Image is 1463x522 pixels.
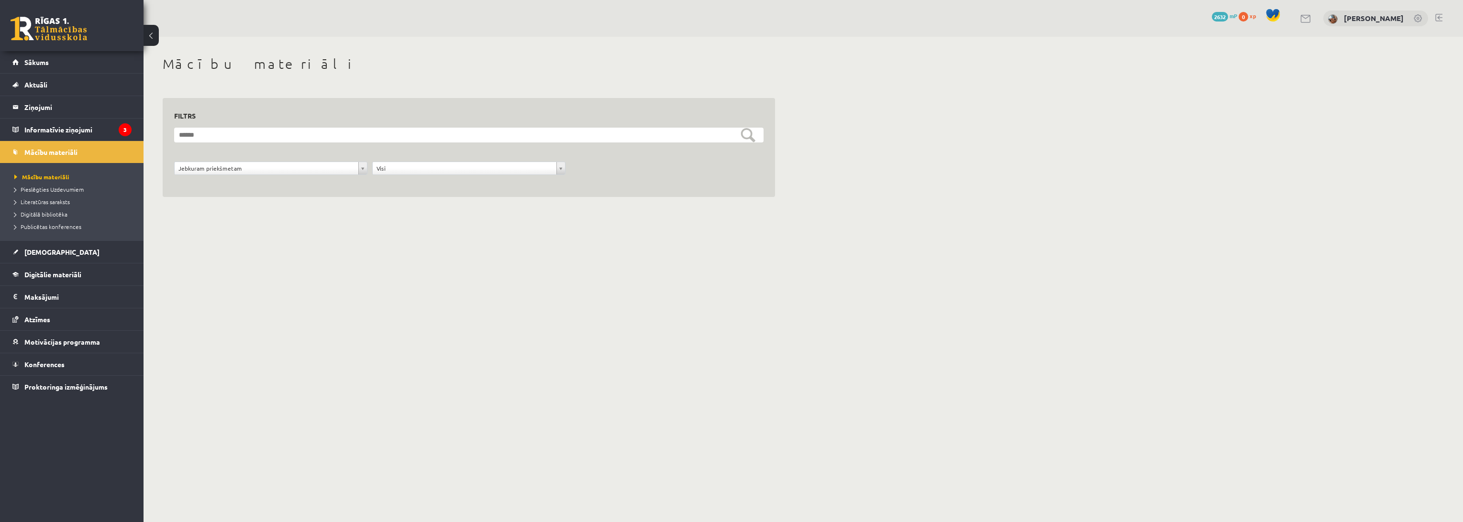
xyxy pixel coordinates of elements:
span: Mācību materiāli [14,173,69,181]
a: Pieslēgties Uzdevumiem [14,185,134,194]
span: Aktuāli [24,80,47,89]
i: 3 [119,123,132,136]
span: mP [1230,12,1237,20]
span: 2632 [1212,12,1228,22]
span: Motivācijas programma [24,337,100,346]
legend: Informatīvie ziņojumi [24,119,132,141]
a: [DEMOGRAPHIC_DATA] [12,241,132,263]
a: Sākums [12,51,132,73]
span: Digitālie materiāli [24,270,81,279]
a: Konferences [12,353,132,375]
span: Pieslēgties Uzdevumiem [14,185,84,193]
a: Digitālie materiāli [12,263,132,285]
span: [DEMOGRAPHIC_DATA] [24,248,100,256]
span: Digitālā bibliotēka [14,210,67,218]
a: Mācību materiāli [12,141,132,163]
span: Mācību materiāli [24,148,78,156]
h3: Filtrs [174,109,752,122]
a: Rīgas 1. Tālmācības vidusskola [11,17,87,41]
a: Atzīmes [12,308,132,330]
a: Literatūras saraksts [14,197,134,206]
a: Aktuāli [12,74,132,96]
a: Ziņojumi [12,96,132,118]
a: Mācību materiāli [14,173,134,181]
a: Visi [373,162,565,174]
h1: Mācību materiāli [163,56,775,72]
span: Literatūras saraksts [14,198,70,206]
a: Jebkuram priekšmetam [175,162,367,174]
span: Atzīmes [24,315,50,324]
a: Informatīvie ziņojumi3 [12,119,132,141]
legend: Ziņojumi [24,96,132,118]
span: Sākums [24,58,49,66]
a: Digitālā bibliotēka [14,210,134,218]
span: Jebkuram priekšmetam [178,162,355,174]
a: 2632 mP [1212,12,1237,20]
span: Konferences [24,360,65,369]
a: 0 xp [1239,12,1261,20]
img: Zane Zumberga [1328,14,1338,24]
span: Publicētas konferences [14,223,81,230]
legend: Maksājumi [24,286,132,308]
a: Motivācijas programma [12,331,132,353]
span: 0 [1239,12,1248,22]
span: xp [1250,12,1256,20]
a: Proktoringa izmēģinājums [12,376,132,398]
a: Maksājumi [12,286,132,308]
span: Visi [377,162,553,174]
a: Publicētas konferences [14,222,134,231]
span: Proktoringa izmēģinājums [24,382,108,391]
a: [PERSON_NAME] [1344,13,1404,23]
